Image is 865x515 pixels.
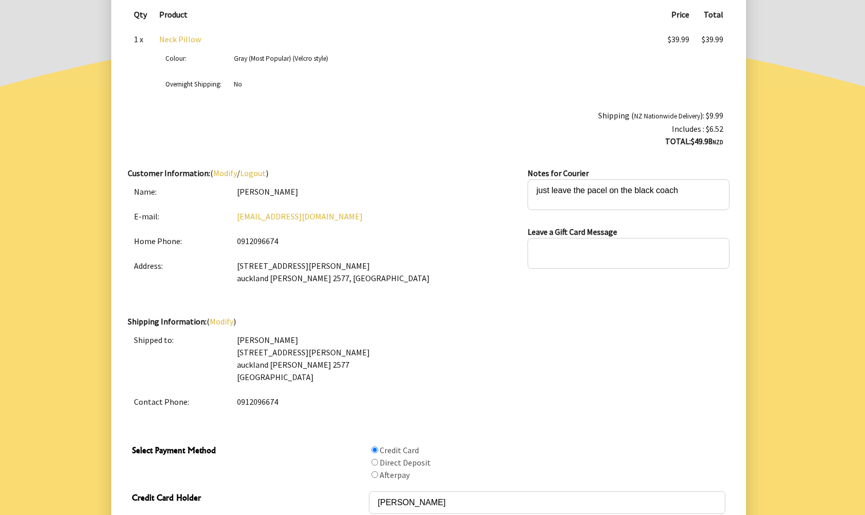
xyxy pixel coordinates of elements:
[128,229,231,253] td: Home Phone:
[234,80,242,89] small: No
[240,168,266,178] a: Logout
[128,328,231,389] td: Shipped to:
[128,179,231,204] td: Name:
[128,389,231,414] td: Contact Phone:
[128,27,153,103] td: 1 x
[134,109,723,123] div: Shipping ( ): $9.99
[369,491,725,514] input: Credit Card Holder
[634,112,700,121] small: NZ Nationwide Delivery
[134,123,723,135] div: Includes : $6.52
[153,2,662,27] th: Product
[128,315,730,414] div: ( )
[210,316,233,327] a: Modify
[231,389,730,414] td: 0912096674
[713,139,723,146] span: NZD
[696,27,730,103] td: $39.99
[237,211,363,221] a: [EMAIL_ADDRESS][DOMAIN_NAME]
[128,168,210,178] strong: Customer Information:
[132,444,364,459] span: Select Payment Method
[128,316,207,327] strong: Shipping Information:
[231,328,730,389] td: [PERSON_NAME] [STREET_ADDRESS][PERSON_NAME] auckland [PERSON_NAME] 2577 [GEOGRAPHIC_DATA]
[231,229,528,253] td: 0912096674
[662,2,696,27] th: Price
[159,34,201,44] a: Neck Pillow
[128,167,528,315] div: ( / )
[128,2,153,27] th: Qty
[371,447,378,453] input: Select Payment Method
[665,136,691,146] strong: TOTAL:
[231,253,528,290] td: [STREET_ADDRESS][PERSON_NAME] auckland [PERSON_NAME] 2577, [GEOGRAPHIC_DATA]
[132,491,364,506] span: Credit Card Holder
[128,253,231,290] td: Address:
[662,27,696,103] td: $39.99
[234,54,328,63] small: Gray (Most Popular) (Velcro style)
[528,168,589,178] strong: Notes for Courier
[696,2,730,27] th: Total
[691,136,723,146] strong: $49.98
[380,445,419,455] label: Credit Card
[371,471,378,478] input: Select Payment Method
[231,179,528,204] td: [PERSON_NAME]
[528,227,617,237] strong: Leave a Gift Card Message
[165,54,186,63] small: Colour:
[213,168,237,178] a: Modify
[128,204,231,229] td: E-mail:
[380,470,410,480] label: Afterpay
[380,457,431,468] label: Direct Deposit
[165,80,222,89] small: Overnight Shipping:
[371,459,378,466] input: Select Payment Method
